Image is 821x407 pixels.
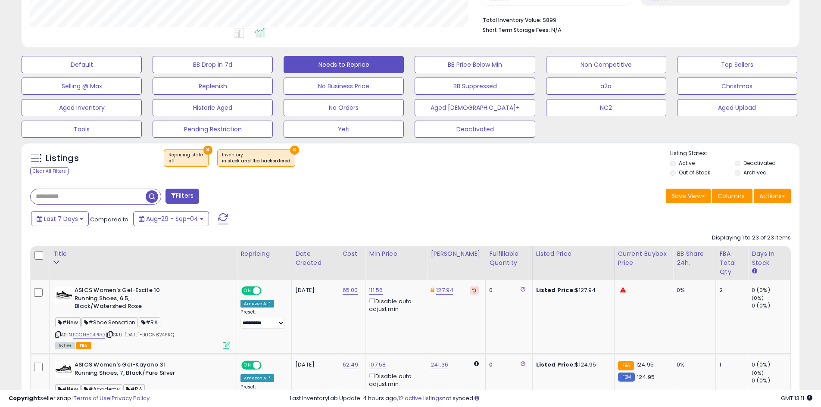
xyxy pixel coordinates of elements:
div: 0 [489,361,525,369]
div: in stock and fba backordered [222,158,290,164]
span: 124.95 [637,373,655,381]
button: Default [22,56,142,73]
span: #Shoe Sensation [81,317,138,327]
span: N/A [551,26,562,34]
div: seller snap | | [9,395,150,403]
span: 124.95 [636,360,654,369]
i: Revert to store-level Dynamic Max Price [472,288,476,292]
button: BB Drop in 7d [153,56,273,73]
b: Total Inventory Value: [483,16,541,24]
div: 0 (0%) [752,286,790,294]
a: 107.58 [369,360,386,369]
button: × [203,146,212,155]
button: Non Competitive [546,56,666,73]
button: Aged [DEMOGRAPHIC_DATA]+ [415,99,535,116]
button: × [290,146,299,155]
div: 2 [719,286,741,294]
div: 0% [677,286,709,294]
b: Short Term Storage Fees: [483,26,550,34]
button: NC2 [546,99,666,116]
div: 0 (0%) [752,302,790,310]
div: 1 [719,361,741,369]
button: BB Suppressed [415,78,535,95]
div: Listed Price [536,249,611,258]
button: Columns [712,189,752,203]
div: Title [53,249,233,258]
b: Listed Price: [536,360,575,369]
button: Selling @ Max [22,78,142,95]
div: 0 (0%) [752,377,790,385]
a: 111.56 [369,286,383,295]
button: Yeti [284,121,404,138]
div: [DATE] [295,286,330,294]
label: Active [679,159,695,167]
span: Last 7 Days [44,214,78,223]
span: All listings currently available for purchase on Amazon [55,342,75,349]
div: Amazon AI * [240,300,274,308]
small: (0%) [752,295,764,301]
a: Privacy Policy [112,394,150,402]
div: ASIN: [55,286,230,348]
span: ON [243,287,253,295]
a: 62.49 [343,360,359,369]
button: Filters [165,189,199,204]
div: Current Buybox Price [618,249,670,267]
div: Disable auto adjust min [369,371,420,388]
span: Inventory : [222,152,290,165]
button: Aug-29 - Sep-04 [133,211,209,226]
div: $127.94 [536,286,608,294]
a: 12 active listings [398,394,442,402]
button: Christmas [677,78,797,95]
button: Save View [666,189,711,203]
strong: Copyright [9,394,40,402]
small: Days In Stock. [752,267,757,275]
button: Aged Upload [677,99,797,116]
button: No Business Price [284,78,404,95]
a: 127.94 [436,286,453,295]
div: 0% [677,361,709,369]
div: Disable auto adjust min [369,296,420,313]
span: | SKU: [DATE]-B0CN824PRQ [106,331,174,338]
small: FBA [618,361,634,370]
span: Repricing state : [169,152,204,165]
li: $899 [483,14,784,25]
label: Out of Stock [679,169,710,176]
div: Last InventoryLab Update: 4 hours ago, not synced. [290,395,812,403]
button: Deactivated [415,121,535,138]
a: Terms of Use [74,394,110,402]
span: OFF [260,362,274,369]
div: Repricing [240,249,288,258]
div: Cost [343,249,362,258]
button: Historic Aged [153,99,273,116]
span: #RA [139,317,160,327]
button: Top Sellers [677,56,797,73]
b: Listed Price: [536,286,575,294]
button: Tools [22,121,142,138]
img: 41itHXZhHbL._SL40_.jpg [55,361,72,378]
div: [PERSON_NAME] [431,249,482,258]
div: Clear All Filters [30,167,69,175]
h5: Listings [46,152,79,165]
span: #New [55,317,81,327]
div: BB Share 24h. [677,249,712,267]
button: Aged Inventory [22,99,142,116]
button: Actions [754,189,791,203]
button: No Orders [284,99,404,116]
div: off [169,158,204,164]
div: 0 (0%) [752,361,790,369]
div: Days In Stock [752,249,787,267]
label: Deactivated [743,159,776,167]
a: B0CN824PRQ [73,331,105,339]
span: ON [243,362,253,369]
div: $124.95 [536,361,608,369]
span: OFF [260,287,274,295]
p: Listing States: [670,149,799,158]
div: Displaying 1 to 23 of 23 items [712,234,791,242]
small: (0%) [752,370,764,376]
div: 0 [489,286,525,294]
div: [DATE] [295,361,330,369]
b: ASICS Women's Gel-Excite 10 Running Shoes, 6.5, Black/Watershed Rose [75,286,179,313]
span: Compared to: [90,215,130,224]
div: Fulfillable Quantity [489,249,528,267]
span: Columns [718,192,745,200]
